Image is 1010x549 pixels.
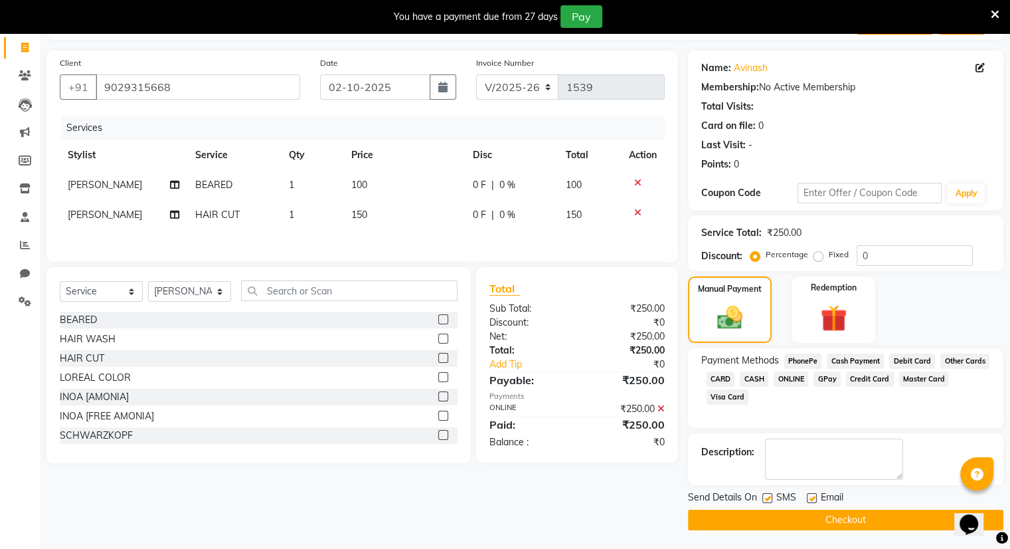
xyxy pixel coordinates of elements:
[351,209,367,221] span: 150
[701,100,754,114] div: Total Visits:
[479,402,577,416] div: ONLINE
[60,313,97,327] div: BEARED
[701,249,742,263] div: Discount:
[899,372,950,387] span: Master Card
[320,57,338,69] label: Date
[476,57,534,69] label: Invoice Number
[688,510,1003,530] button: Checkout
[60,140,187,170] th: Stylist
[60,429,133,443] div: SCHWARZKOPF
[593,358,674,372] div: ₹0
[701,226,762,240] div: Service Total:
[558,140,621,170] th: Total
[61,116,675,140] div: Services
[829,249,849,261] label: Fixed
[707,389,749,405] span: Visa Card
[479,316,577,330] div: Discount:
[566,209,582,221] span: 150
[60,352,104,366] div: HAIR CUT
[489,391,665,402] div: Payments
[577,330,675,344] div: ₹250.00
[465,140,558,170] th: Disc
[343,140,465,170] th: Price
[846,372,894,387] span: Credit Card
[758,119,764,133] div: 0
[479,358,593,372] a: Add Tip
[96,74,300,100] input: Search by Name/Mobile/Email/Code
[813,372,841,387] span: GPay
[688,491,757,507] span: Send Details On
[479,330,577,344] div: Net:
[195,179,232,191] span: BEARED
[701,186,798,200] div: Coupon Code
[491,178,494,192] span: |
[281,140,343,170] th: Qty
[394,10,558,24] div: You have a payment due from 27 days
[479,372,577,388] div: Payable:
[701,80,759,94] div: Membership:
[473,178,486,192] span: 0 F
[698,283,762,295] label: Manual Payment
[60,57,81,69] label: Client
[812,302,855,335] img: _gift.svg
[241,280,458,301] input: Search or Scan
[187,140,281,170] th: Service
[827,354,884,369] span: Cash Payment
[491,208,494,222] span: |
[798,183,942,203] input: Enter Offer / Coupon Code
[289,179,294,191] span: 1
[774,372,808,387] span: ONLINE
[577,344,675,358] div: ₹250.00
[577,435,675,449] div: ₹0
[351,179,367,191] span: 100
[748,138,752,152] div: -
[734,61,768,75] a: Avinash
[499,178,515,192] span: 0 %
[560,5,602,28] button: Pay
[811,282,857,294] label: Redemption
[60,390,129,404] div: INOA [AMONIA]
[479,344,577,358] div: Total:
[68,179,142,191] span: [PERSON_NAME]
[577,417,675,433] div: ₹250.00
[767,226,801,240] div: ₹250.00
[701,354,779,368] span: Payment Methods
[479,417,577,433] div: Paid:
[701,445,754,459] div: Description:
[776,491,796,507] span: SMS
[60,409,154,423] div: INOA [FREE AMONIA]
[784,354,822,369] span: PhonePe
[577,402,675,416] div: ₹250.00
[60,371,131,385] div: LOREAL COLOR
[479,302,577,316] div: Sub Total:
[68,209,142,221] span: [PERSON_NAME]
[734,158,739,171] div: 0
[889,354,935,369] span: Debit Card
[701,80,990,94] div: No Active Membership
[740,372,768,387] span: CASH
[940,354,989,369] span: Other Cards
[954,496,997,536] iframe: chat widget
[473,208,486,222] span: 0 F
[577,302,675,316] div: ₹250.00
[479,435,577,449] div: Balance :
[947,183,985,203] button: Apply
[701,61,731,75] div: Name:
[60,74,97,100] button: +91
[577,316,675,330] div: ₹0
[289,209,294,221] span: 1
[766,249,808,261] label: Percentage
[701,158,731,171] div: Points:
[566,179,582,191] span: 100
[701,119,756,133] div: Card on file:
[60,332,116,346] div: HAIR WASH
[499,208,515,222] span: 0 %
[821,491,843,507] span: Email
[577,372,675,388] div: ₹250.00
[701,138,746,152] div: Last Visit:
[707,372,735,387] span: CARD
[195,209,240,221] span: HAIR CUT
[489,282,520,296] span: Total
[709,303,750,332] img: _cash.svg
[621,140,665,170] th: Action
